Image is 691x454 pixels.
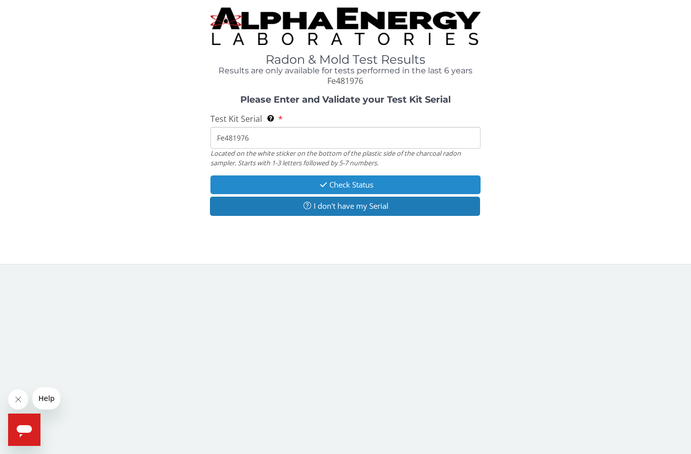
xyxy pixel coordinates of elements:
h1: Radon & Mold Test Results [210,53,481,66]
iframe: Close message [8,389,28,410]
iframe: Button to launch messaging window [8,414,40,446]
span: Fe481976 [327,75,363,86]
img: TightCrop.jpg [210,8,481,45]
div: Located on the white sticker on the bottom of the plastic side of the charcoal radon sampler. Sta... [210,149,481,167]
span: Test Kit Serial [210,113,262,124]
button: I don't have my Serial [210,197,480,215]
strong: Please Enter and Validate your Test Kit Serial [240,94,451,105]
iframe: Message from company [32,387,60,410]
h4: Results are only available for tests performed in the last 6 years [210,66,481,75]
button: Check Status [210,175,481,194]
